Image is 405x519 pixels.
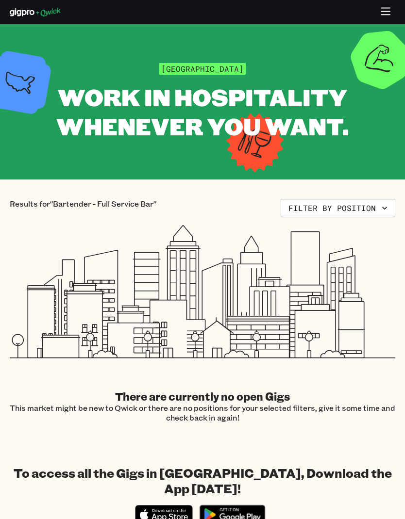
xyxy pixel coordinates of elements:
button: Filter by position [281,199,395,217]
span: WORK IN HOSPITALITY WHENEVER YOU WANT. [56,81,349,142]
p: Results for "Bartender - Full Service Bar" [10,199,156,217]
h2: There are currently no open Gigs [10,389,395,403]
span: [GEOGRAPHIC_DATA] [159,63,246,75]
p: This market might be new to Qwick or there are no positions for your selected filters, give it so... [10,403,395,422]
h1: To access all the Gigs in [GEOGRAPHIC_DATA], Download the App [DATE]! [10,465,395,496]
